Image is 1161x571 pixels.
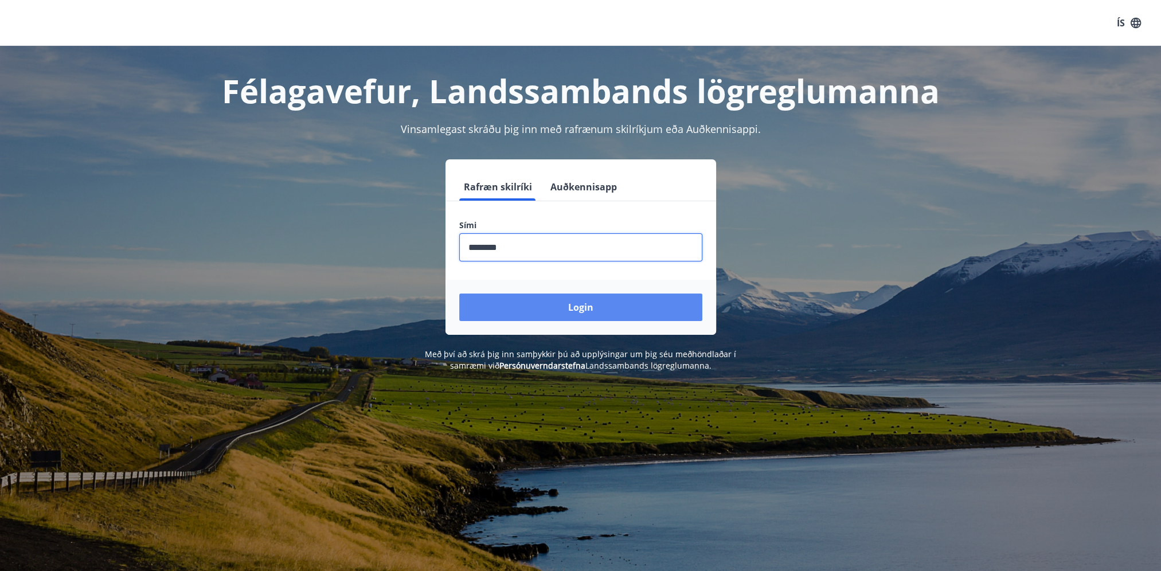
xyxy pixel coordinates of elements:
[459,294,702,321] button: Login
[1111,13,1147,33] button: ÍS
[459,173,537,201] button: Rafræn skilríki
[182,69,980,112] h1: Félagavefur, Landssambands lögreglumanna
[459,220,702,231] label: Sími
[499,360,585,371] a: Persónuverndarstefna
[546,173,621,201] button: Auðkennisapp
[425,349,736,371] span: Með því að skrá þig inn samþykkir þú að upplýsingar um þig séu meðhöndlaðar í samræmi við Landssa...
[401,122,761,136] span: Vinsamlegast skráðu þig inn með rafrænum skilríkjum eða Auðkennisappi.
